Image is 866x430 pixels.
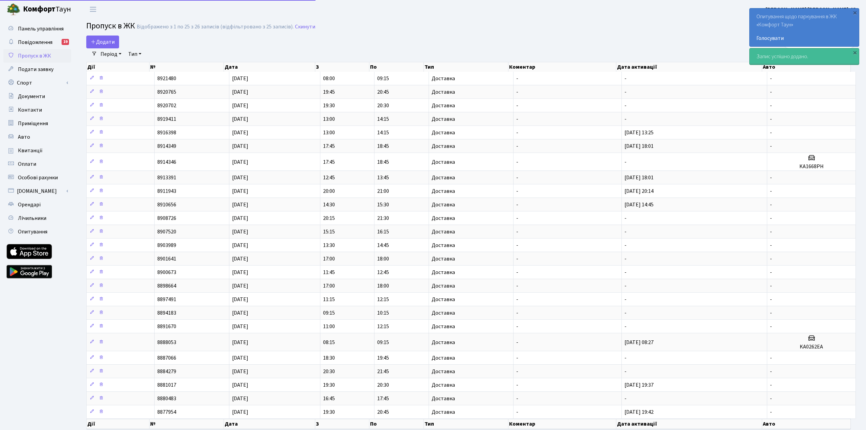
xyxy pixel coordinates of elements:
a: Панель управління [3,22,71,36]
span: - [516,88,518,96]
span: [DATE] 08:27 [624,339,654,346]
a: Особові рахунки [3,171,71,184]
span: [DATE] [232,201,248,208]
span: [DATE] 19:42 [624,408,654,416]
span: 12:45 [323,174,335,181]
span: 09:15 [377,75,389,82]
span: Авто [18,133,30,141]
th: По [369,419,424,429]
span: Доставка [432,382,455,388]
span: - [770,102,772,109]
span: - [770,381,772,389]
span: - [516,408,518,416]
span: - [516,368,518,375]
span: Доставка [432,202,455,207]
span: [DATE] [232,88,248,96]
span: 18:00 [377,255,389,263]
span: 20:30 [377,381,389,389]
span: Приміщення [18,120,48,127]
span: Доставка [432,324,455,329]
span: - [516,187,518,195]
span: Доставка [432,270,455,275]
span: - [516,296,518,303]
th: Дата активації [616,419,762,429]
span: 18:30 [323,354,335,362]
span: [DATE] 13:25 [624,129,654,136]
span: 14:30 [323,201,335,208]
th: По [369,62,424,72]
span: - [770,354,772,362]
div: × [851,49,858,56]
span: Доставка [432,216,455,221]
span: Доставка [432,340,455,345]
th: Дата [224,419,315,429]
span: Пропуск в ЖК [86,20,135,32]
span: 11:15 [323,296,335,303]
span: Панель управління [18,25,64,32]
span: - [516,354,518,362]
b: Комфорт [23,4,55,15]
a: Опитування [3,225,71,239]
a: Скинути [295,24,315,30]
a: [DOMAIN_NAME] [3,184,71,198]
span: - [624,368,626,375]
span: - [516,269,518,276]
span: Доставка [432,143,455,149]
span: 8913391 [157,174,176,181]
span: [DATE] [232,381,248,389]
span: - [516,201,518,208]
span: 18:45 [377,142,389,150]
span: - [516,142,518,150]
span: 19:30 [323,381,335,389]
span: [DATE] [232,296,248,303]
span: 09:15 [377,339,389,346]
span: [DATE] [232,102,248,109]
th: Дата [224,62,315,72]
span: [DATE] 20:14 [624,187,654,195]
a: Авто [3,130,71,144]
span: 8920702 [157,102,176,109]
span: Доставка [432,310,455,316]
span: 8920765 [157,88,176,96]
span: - [516,102,518,109]
span: - [516,115,518,123]
span: 19:45 [323,88,335,96]
span: 8919411 [157,115,176,123]
span: 19:30 [323,102,335,109]
th: Авто [762,62,851,72]
span: Доставка [432,229,455,234]
span: 08:15 [323,339,335,346]
a: Тип [126,48,144,60]
span: - [770,296,772,303]
span: 14:15 [377,115,389,123]
span: - [770,174,772,181]
span: [DATE] [232,174,248,181]
span: 8911943 [157,187,176,195]
th: № [150,62,224,72]
a: [PERSON_NAME] [PERSON_NAME]. Ю. [766,5,858,14]
a: Приміщення [3,117,71,130]
span: 12:45 [377,269,389,276]
span: [DATE] [232,214,248,222]
span: 11:45 [323,269,335,276]
div: Відображено з 1 по 25 з 26 записів (відфільтровано з 25 записів). [137,24,294,30]
span: - [624,158,626,166]
span: 8891670 [157,323,176,330]
span: 17:45 [377,395,389,402]
span: Доставка [432,409,455,415]
span: - [770,129,772,136]
span: 18:00 [377,282,389,290]
span: - [516,214,518,222]
span: - [770,368,772,375]
span: Подати заявку [18,66,53,73]
span: - [516,75,518,82]
span: - [770,282,772,290]
span: Доставка [432,175,455,180]
span: Лічильники [18,214,46,222]
span: [DATE] [232,228,248,235]
span: - [624,395,626,402]
span: - [770,242,772,249]
span: Доставка [432,159,455,165]
span: - [770,201,772,208]
span: - [516,381,518,389]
